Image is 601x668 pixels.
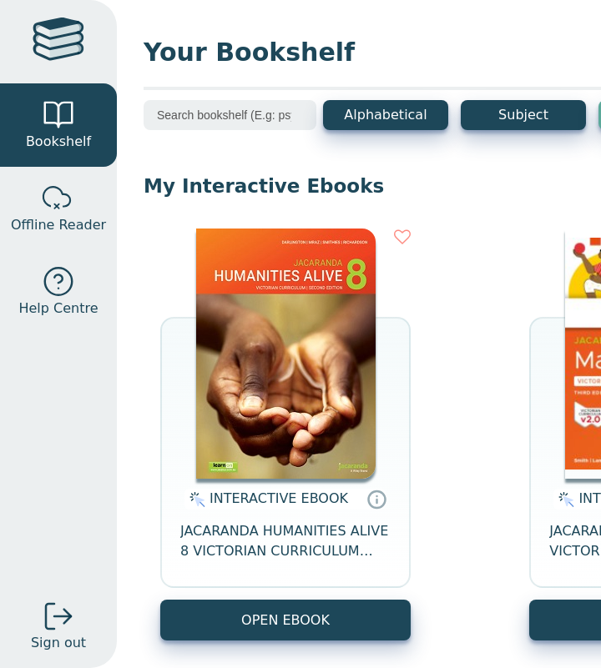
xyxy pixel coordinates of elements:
span: Offline Reader [11,215,106,235]
input: Search bookshelf (E.g: psychology) [144,100,316,130]
span: Bookshelf [26,132,91,152]
span: INTERACTIVE EBOOK [210,490,348,506]
span: JACARANDA HUMANITIES ALIVE 8 VICTORIAN CURRICULUM LEARNON EBOOK 2E [180,521,391,561]
span: Sign out [31,633,86,653]
img: bee2d5d4-7b91-e911-a97e-0272d098c78b.jpg [196,229,376,479]
img: interactive.svg [553,490,574,510]
span: Help Centre [18,299,98,319]
a: Interactive eBooks are accessed online via the publisher’s portal. They contain interactive resou... [366,489,386,509]
button: Subject [461,100,586,130]
img: interactive.svg [184,490,205,510]
button: Alphabetical [323,100,448,130]
button: OPEN EBOOK [160,600,411,640]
